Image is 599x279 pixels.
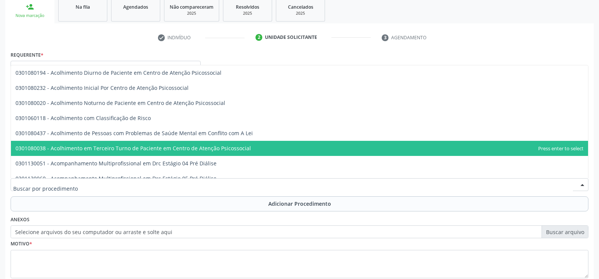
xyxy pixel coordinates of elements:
span: Na fila [76,4,90,10]
button: Adicionar Procedimento [11,196,588,211]
span: 0301130051 - Acompanhamento Multiprofissional em Drc Estágio 04 Pré Diálise [15,160,217,167]
span: 0301080437 - Acolhimento de Pessoas com Problemas de Saúde Mental em Conflito com A Lei [15,129,253,137]
span: 0301080232 - Acolhimento Inicial Por Centro de Atenção Psicossocial [15,84,189,91]
input: Buscar por procedimento [13,181,573,196]
div: 2025 [282,11,319,16]
div: Unidade solicitante [265,34,317,41]
span: Resolvidos [236,4,259,10]
span: Paciente [13,63,185,71]
div: 2 [255,34,262,41]
span: Adicionar Procedimento [268,200,331,208]
div: 2025 [170,11,214,16]
span: 0301080038 - Acolhimento em Terceiro Turno de Paciente em Centro de Atenção Psicossocial [15,145,251,152]
span: 0301060118 - Acolhimento com Classificação de Risco [15,114,151,122]
div: person_add [26,3,34,11]
div: Nova marcação [11,13,49,18]
span: Agendados [123,4,148,10]
span: Não compareceram [170,4,214,10]
span: 0301080194 - Acolhimento Diurno de Paciente em Centro de Atenção Psicossocial [15,69,221,76]
label: Requerente [11,49,43,61]
label: Anexos [11,214,29,226]
span: 0301080020 - Acolhimento Noturno de Paciente em Centro de Atenção Psicossocial [15,99,225,106]
span: 0301130060 - Acompanhamento Multiprofissional em Drc Estágio 05 Pré Diálise [15,175,217,182]
div: 2025 [229,11,266,16]
span: Cancelados [288,4,313,10]
label: Motivo [11,238,32,250]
